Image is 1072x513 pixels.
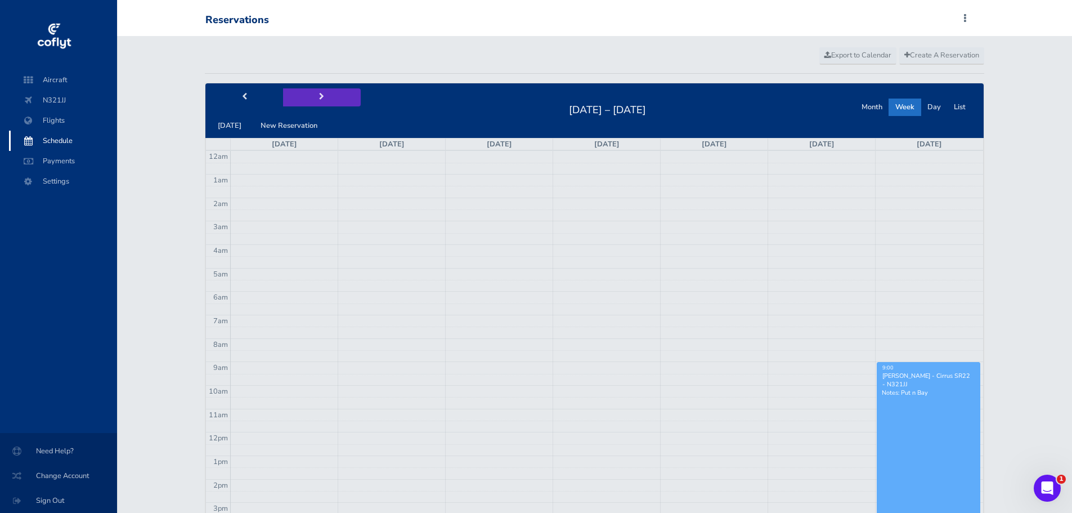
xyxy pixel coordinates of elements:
[211,117,248,135] button: [DATE]
[379,139,405,149] a: [DATE]
[213,457,228,467] span: 1pm
[213,292,228,302] span: 6am
[889,99,921,116] button: Week
[213,363,228,373] span: 9am
[213,246,228,256] span: 4am
[213,269,228,279] span: 5am
[213,222,228,232] span: 3am
[209,386,228,396] span: 10am
[213,175,228,185] span: 1am
[20,151,106,171] span: Payments
[487,139,512,149] a: [DATE]
[20,70,106,90] span: Aircraft
[917,139,942,149] a: [DATE]
[594,139,620,149] a: [DATE]
[209,433,228,443] span: 12pm
[20,110,106,131] span: Flights
[209,151,228,162] span: 12am
[254,117,324,135] button: New Reservation
[809,139,835,149] a: [DATE]
[20,131,106,151] span: Schedule
[882,364,894,371] span: 9:00
[14,441,104,461] span: Need Help?
[20,171,106,191] span: Settings
[14,490,104,511] span: Sign Out
[205,14,269,26] div: Reservations
[213,316,228,326] span: 7am
[1057,475,1066,484] span: 1
[1034,475,1061,502] iframe: Intercom live chat
[20,90,106,110] span: N321JJ
[272,139,297,149] a: [DATE]
[35,20,73,53] img: coflyt logo
[562,101,653,117] h2: [DATE] – [DATE]
[882,372,975,389] div: [PERSON_NAME] - Cirrus SR22 - N321JJ
[213,199,228,209] span: 2am
[904,50,979,60] span: Create A Reservation
[702,139,727,149] a: [DATE]
[213,480,228,490] span: 2pm
[882,389,975,397] p: Notes: Put n Bay
[213,340,228,350] span: 8am
[209,410,228,420] span: 11am
[205,88,283,106] button: prev
[921,99,948,116] button: Day
[283,88,361,106] button: next
[824,50,891,60] span: Export to Calendar
[899,47,984,64] a: Create A Reservation
[947,99,972,116] button: List
[14,466,104,486] span: Change Account
[855,99,889,116] button: Month
[819,47,896,64] a: Export to Calendar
